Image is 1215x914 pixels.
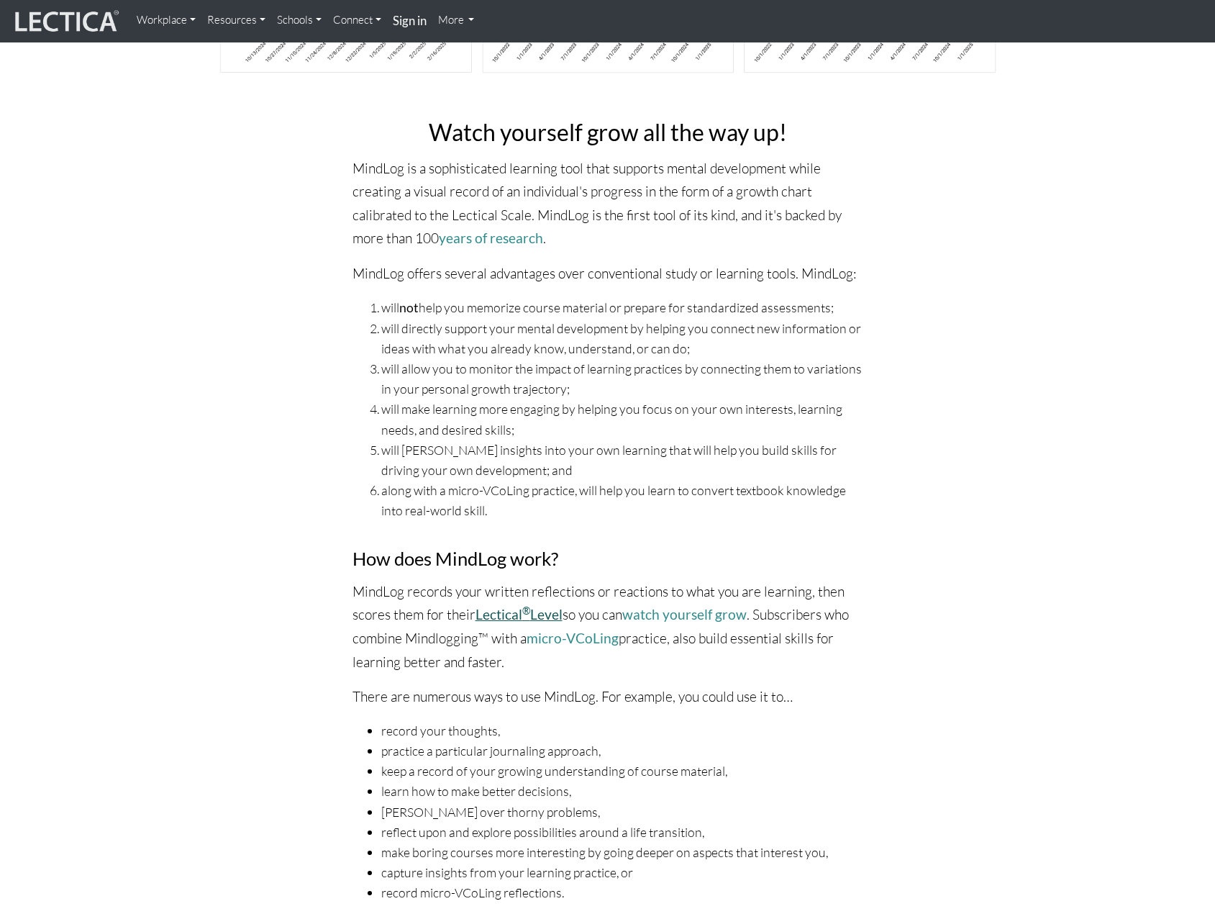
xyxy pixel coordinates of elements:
[381,720,863,741] li: record your thoughts,
[381,297,863,318] li: will help you memorize course material or prepare for standardized assessments;
[622,606,747,623] a: watch yourself grow
[381,802,863,822] li: [PERSON_NAME] over thorny problems,
[352,157,863,251] p: MindLog is a sophisticated learning tool that supports mental development while creating a visual...
[271,6,327,35] a: Schools
[381,358,863,399] li: will allow you to monitor the impact of learning practices by connecting them to variations in yo...
[381,882,863,902] li: record micro-VCoLing reflections.
[352,580,863,674] p: MindLog records your written reflections or reactions to what you are learning, then scores them ...
[381,741,863,761] li: practice a particular journaling approach,
[352,262,863,286] p: MindLog offers several advantages over conventional study or learning tools. MindLog:
[381,440,863,480] li: will [PERSON_NAME] insights into your own learning that will help you build skills for driving yo...
[393,13,427,28] strong: Sign in
[201,6,271,35] a: Resources
[439,230,543,246] a: years of research
[522,605,530,617] sup: ®
[12,8,119,35] img: lecticalive
[327,6,387,35] a: Connect
[381,399,863,439] li: will make learning more engaging by helping you focus on your own interests, learning needs, and ...
[381,480,863,520] li: along with a micro-VCoLing practice, will help you learn to convert textbook knowledge into real-...
[352,685,863,709] p: There are numerous ways to use MindLog. For example, you could use it to…
[131,6,201,35] a: Workplace
[381,862,863,882] li: capture insights from your learning practice, or
[475,606,563,623] a: Lectical®Level
[387,6,432,37] a: Sign in
[527,630,619,646] a: micro-VCoLing
[381,318,863,358] li: will directly support your mental development by helping you connect new information or ideas wit...
[432,6,481,35] a: More
[381,842,863,862] li: make boring courses more interesting by going deeper on aspects that interest you,
[381,781,863,801] li: learn how to make better decisions,
[399,300,419,315] strong: not
[352,548,863,569] h3: How does MindLog work?
[381,822,863,842] li: reflect upon and explore possibilities around a life transition,
[352,119,863,145] h2: Watch yourself grow all the way up!
[381,761,863,781] li: keep a record of your growing understanding of course material,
